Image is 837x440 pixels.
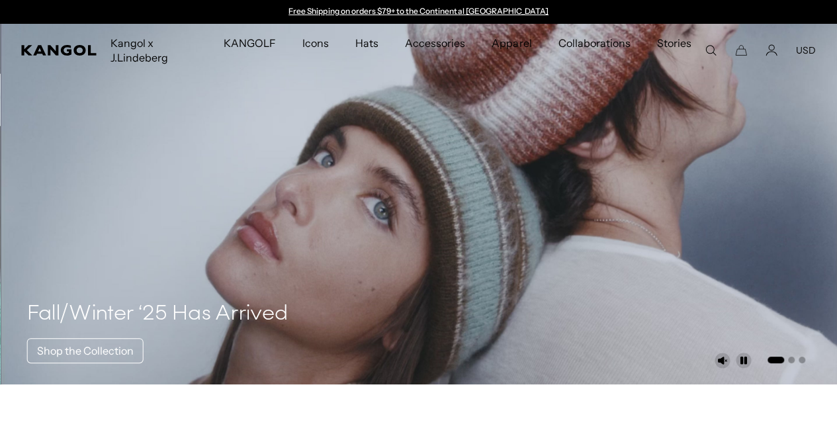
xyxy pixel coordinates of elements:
[355,24,378,62] span: Hats
[735,44,747,56] button: Cart
[110,24,197,77] span: Kangol x J.Lindeberg
[799,357,805,363] button: Go to slide 3
[288,6,549,16] a: Free Shipping on orders $79+ to the Continental [GEOGRAPHIC_DATA]
[342,24,392,62] a: Hats
[392,24,478,62] a: Accessories
[736,353,752,369] button: Pause
[545,24,643,62] a: Collaborations
[705,44,717,56] summary: Search here
[302,24,329,62] span: Icons
[768,357,784,363] button: Go to slide 1
[478,24,545,62] a: Apparel
[715,353,730,369] button: Unmute
[283,7,555,17] slideshow-component: Announcement bar
[27,301,288,328] h4: Fall/Winter ‘25 Has Arrived
[766,354,805,365] ul: Select a slide to show
[283,7,555,17] div: 1 of 2
[796,44,816,56] button: USD
[405,24,465,62] span: Accessories
[21,45,97,56] a: Kangol
[97,24,210,77] a: Kangol x J.Lindeberg
[558,24,630,62] span: Collaborations
[289,24,342,62] a: Icons
[788,357,795,363] button: Go to slide 2
[283,7,555,17] div: Announcement
[657,24,691,77] span: Stories
[766,44,777,56] a: Account
[492,24,531,62] span: Apparel
[210,24,288,62] a: KANGOLF
[223,24,275,62] span: KANGOLF
[644,24,705,77] a: Stories
[27,338,144,363] a: Shop the Collection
